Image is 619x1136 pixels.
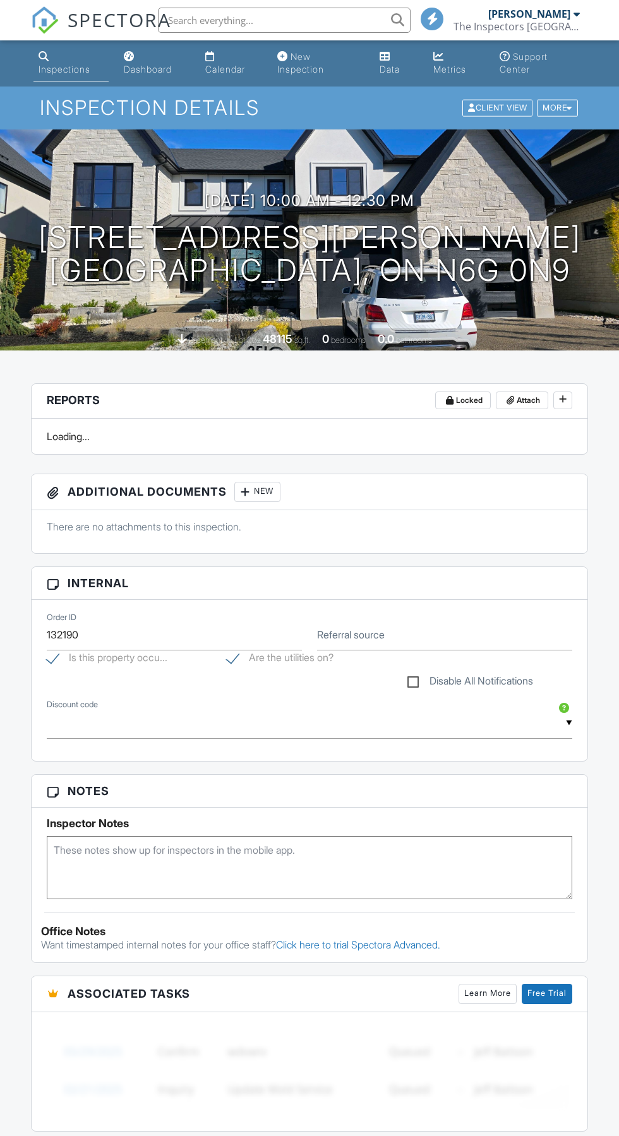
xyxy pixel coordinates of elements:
[380,64,400,75] div: Data
[322,332,329,345] div: 0
[47,612,76,623] label: Order ID
[272,45,365,81] a: New Inspection
[32,567,587,600] h3: Internal
[47,699,98,710] label: Discount code
[47,1022,572,1119] img: blurred-tasks-251b60f19c3f713f9215ee2a18cbf2105fc2d72fcd585247cf5e9ec0c957c1dd.png
[205,192,414,209] h3: [DATE] 10:00 am - 12:30 pm
[124,64,172,75] div: Dashboard
[263,332,292,345] div: 48115
[31,17,171,44] a: SPECTORA
[317,628,385,642] label: Referral source
[234,335,261,345] span: Lot Size
[41,925,578,938] div: Office Notes
[276,938,440,951] a: Click here to trial Spectora Advanced.
[331,335,366,345] span: bedrooms
[461,102,536,112] a: Client View
[47,520,572,534] p: There are no attachments to this inspection.
[119,45,190,81] a: Dashboard
[41,938,578,952] p: Want timestamped internal notes for your office staff?
[428,45,484,81] a: Metrics
[522,984,572,1004] a: Free Trial
[200,45,262,81] a: Calendar
[407,675,533,691] label: Disable All Notifications
[294,335,310,345] span: sq.ft.
[40,97,579,119] h1: Inspection Details
[33,45,109,81] a: Inspections
[375,45,418,81] a: Data
[488,8,570,20] div: [PERSON_NAME]
[47,652,167,667] label: Is this property occupied?
[396,335,432,345] span: bathrooms
[68,6,171,33] span: SPECTORA
[234,482,280,502] div: New
[205,64,245,75] div: Calendar
[32,775,587,808] h3: Notes
[500,51,548,75] div: Support Center
[537,100,578,117] div: More
[227,652,334,667] label: Are the utilities on?
[32,474,587,510] h3: Additional Documents
[378,332,394,345] div: 0.0
[433,64,466,75] div: Metrics
[459,984,517,1004] a: Learn More
[39,64,90,75] div: Inspections
[277,51,324,75] div: New Inspection
[68,985,190,1002] span: Associated Tasks
[454,20,580,33] div: The Inspectors London
[47,817,572,830] h5: Inspector Notes
[188,335,222,345] span: basement
[31,6,59,34] img: The Best Home Inspection Software - Spectora
[495,45,586,81] a: Support Center
[39,221,581,288] h1: [STREET_ADDRESS][PERSON_NAME] [GEOGRAPHIC_DATA], ON N6G 0N9
[462,100,532,117] div: Client View
[158,8,411,33] input: Search everything...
